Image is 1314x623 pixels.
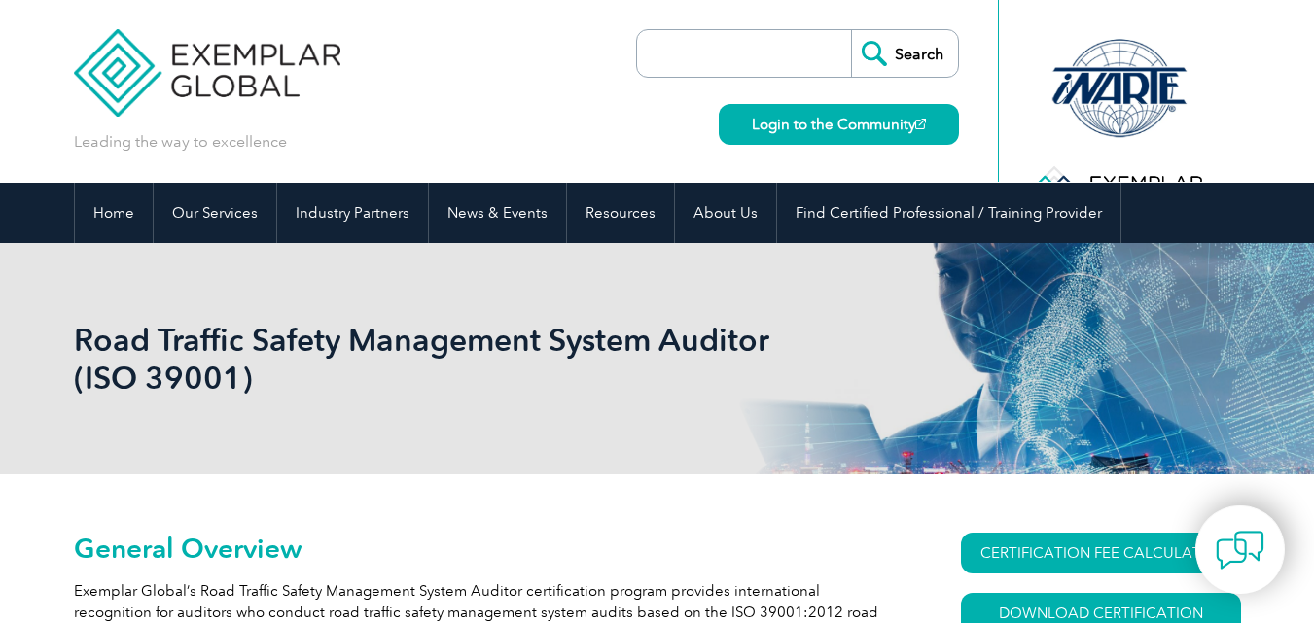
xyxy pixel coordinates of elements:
[74,131,287,153] p: Leading the way to excellence
[154,183,276,243] a: Our Services
[915,119,926,129] img: open_square.png
[567,183,674,243] a: Resources
[719,104,959,145] a: Login to the Community
[675,183,776,243] a: About Us
[777,183,1120,243] a: Find Certified Professional / Training Provider
[851,30,958,77] input: Search
[74,321,821,397] h1: Road Traffic Safety Management System Auditor (ISO 39001)
[74,533,891,564] h2: General Overview
[429,183,566,243] a: News & Events
[75,183,153,243] a: Home
[961,533,1241,573] a: CERTIFICATION FEE CALCULATOR
[1216,526,1264,574] img: contact-chat.png
[277,183,428,243] a: Industry Partners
